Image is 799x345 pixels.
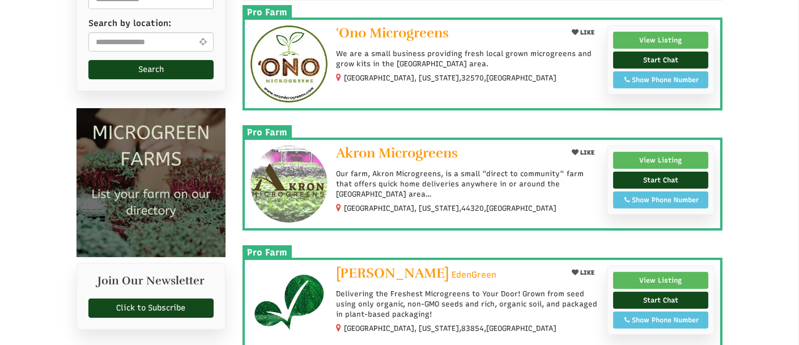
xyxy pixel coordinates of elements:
span: 32570 [461,73,484,83]
span: Akron Microgreens [336,144,458,161]
img: 'Ono Microgreens [250,25,328,103]
span: 44320 [461,203,484,214]
small: [GEOGRAPHIC_DATA], [US_STATE], , [344,74,556,82]
p: Delivering the Freshest Microgreens to Your Door! Grown from seed using only organic, non-GMO see... [336,289,598,320]
span: [GEOGRAPHIC_DATA] [486,73,556,83]
span: EdenGreen [452,269,496,281]
a: View Listing [613,272,708,289]
a: Click to Subscribe [88,299,214,318]
label: Search by location: [88,18,171,29]
p: Our farm, Akron Microgreens, is a small "direct to community" farm that offers quick home deliver... [336,169,598,200]
a: Start Chat [613,52,708,69]
span: 83854 [461,323,484,334]
button: LIKE [568,146,598,160]
p: We are a small business providing fresh local grown microgreens and grow kits in the [GEOGRAPHIC_... [336,49,598,69]
a: Start Chat [613,292,708,309]
span: [PERSON_NAME] [336,265,449,282]
button: LIKE [568,266,598,280]
span: [GEOGRAPHIC_DATA] [486,203,556,214]
a: Akron Microgreens [336,146,559,163]
span: [GEOGRAPHIC_DATA] [486,323,556,334]
a: View Listing [613,152,708,169]
img: Dejah Simunds [250,266,328,343]
small: [GEOGRAPHIC_DATA], [US_STATE], , [344,204,556,212]
button: LIKE [568,25,598,40]
button: Search [88,60,214,79]
h2: Join Our Newsletter [88,275,214,293]
a: View Listing [613,32,708,49]
a: Start Chat [613,172,708,189]
a: 'Ono Microgreens [336,25,559,43]
img: Akron Microgreens [250,146,328,223]
span: LIKE [579,269,594,276]
div: Show Phone Number [619,75,702,85]
a: [PERSON_NAME] EdenGreen [336,266,559,283]
span: LIKE [579,29,594,36]
span: 'Ono Microgreens [336,24,449,41]
small: [GEOGRAPHIC_DATA], [US_STATE], , [344,324,556,333]
i: Use Current Location [197,37,210,46]
div: Show Phone Number [619,315,702,325]
span: LIKE [579,149,594,156]
div: Show Phone Number [619,195,702,205]
img: Microgreen Farms list your microgreen farm today [76,108,226,257]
